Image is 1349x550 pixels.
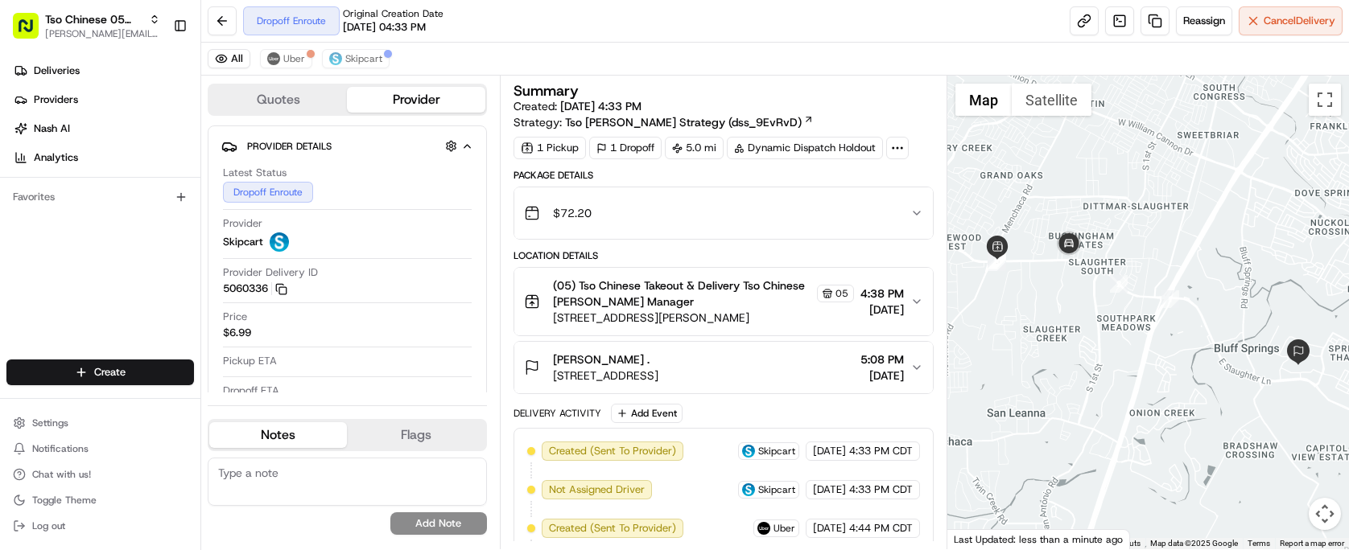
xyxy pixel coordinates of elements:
[223,166,287,180] span: Latest Status
[16,64,293,90] p: Welcome 👋
[34,150,78,165] span: Analytics
[113,272,195,285] a: Powered byPylon
[813,444,846,458] span: [DATE]
[849,521,913,536] span: 4:44 PM CDT
[514,407,601,420] div: Delivery Activity
[34,92,78,107] span: Providers
[1280,539,1344,548] a: Report a map error
[1110,275,1128,293] div: 2
[1309,84,1341,116] button: Toggle fullscreen view
[223,235,263,249] span: Skipcart
[42,104,266,121] input: Clear
[553,205,592,221] span: $72.20
[16,235,29,248] div: 📗
[757,522,770,535] img: uber-new-logo.jpeg
[549,482,645,497] span: Not Assigned Driver
[208,49,250,68] button: All
[514,342,933,393] button: [PERSON_NAME] .[STREET_ADDRESS]5:08 PM[DATE]
[1248,539,1270,548] a: Terms (opens in new tab)
[565,114,802,130] span: Tso [PERSON_NAME] Strategy (dss_9EvRvD)
[514,249,934,262] div: Location Details
[1150,539,1238,548] span: Map data ©2025 Google
[860,302,904,318] span: [DATE]
[322,49,390,68] button: Skipcart
[45,11,142,27] span: Tso Chinese 05 [PERSON_NAME]
[32,494,97,507] span: Toggle Theme
[160,273,195,285] span: Pylon
[665,137,724,159] div: 5.0 mi
[267,52,280,65] img: uber-new-logo.jpeg
[758,483,795,496] span: Skipcart
[742,445,755,458] img: profile_skipcart_partner.png
[849,482,913,497] span: 4:33 PM CDT
[813,482,846,497] span: [DATE]
[130,227,265,256] a: 💻API Documentation
[6,359,194,385] button: Create
[345,52,382,65] span: Skipcart
[223,281,287,296] button: 5060336
[329,52,342,65] img: profile_skipcart_partner.png
[223,354,277,368] span: Pickup ETA
[32,442,89,455] span: Notifications
[835,287,848,300] span: 05
[1239,6,1343,35] button: CancelDelivery
[34,121,70,136] span: Nash AI
[514,137,586,159] div: 1 Pickup
[223,326,251,340] span: $6.99
[860,285,904,302] span: 4:38 PM
[136,235,149,248] div: 💻
[549,444,676,458] span: Created (Sent To Provider)
[514,187,933,239] button: $72.20
[6,489,194,511] button: Toggle Theme
[849,444,913,458] span: 4:33 PM CDT
[343,20,426,35] span: [DATE] 04:33 PM
[1161,290,1179,308] div: 1
[6,87,200,113] a: Providers
[560,99,641,113] span: [DATE] 4:33 PM
[32,468,91,481] span: Chat with us!
[514,169,934,182] div: Package Details
[514,84,579,98] h3: Summary
[6,515,194,537] button: Log out
[758,445,795,458] span: Skipcart
[32,233,123,249] span: Knowledge Base
[6,6,167,45] button: Tso Chinese 05 [PERSON_NAME][PERSON_NAME][EMAIL_ADDRESS][DOMAIN_NAME]
[45,27,160,40] button: [PERSON_NAME][EMAIL_ADDRESS][DOMAIN_NAME]
[860,367,904,384] span: [DATE]
[565,114,814,130] a: Tso [PERSON_NAME] Strategy (dss_9EvRvD)
[947,529,1130,549] div: Last Updated: less than a minute ago
[742,483,755,496] img: profile_skipcart_partner.png
[6,58,200,84] a: Deliveries
[951,528,1005,549] img: Google
[549,521,676,536] span: Created (Sent To Provider)
[611,404,683,423] button: Add Event
[6,116,200,142] a: Nash AI
[32,519,65,532] span: Log out
[951,528,1005,549] a: Open this area in Google Maps (opens a new window)
[283,52,305,65] span: Uber
[553,310,854,326] span: [STREET_ADDRESS][PERSON_NAME]
[16,154,45,183] img: 1736555255976-a54dd68f-1ca7-489b-9aae-adbdc363a1c4
[270,232,289,252] img: profile_skipcart_partner.png
[774,522,795,535] span: Uber
[55,154,264,170] div: Start new chat
[553,277,814,310] span: (05) Tso Chinese Takeout & Delivery Tso Chinese [PERSON_NAME] Manager
[553,351,650,367] span: [PERSON_NAME] .
[274,158,293,178] button: Start new chat
[514,268,933,335] button: (05) Tso Chinese Takeout & Delivery Tso Chinese [PERSON_NAME] Manager05[STREET_ADDRESS][PERSON_NA...
[6,145,200,170] a: Analytics
[6,184,194,210] div: Favorites
[1264,14,1335,28] span: Cancel Delivery
[32,417,68,429] span: Settings
[94,365,126,380] span: Create
[209,422,347,448] button: Notes
[347,87,485,113] button: Provider
[55,170,204,183] div: We're available if you need us!
[955,84,1012,116] button: Show street map
[813,521,846,536] span: [DATE]
[223,265,318,280] span: Provider Delivery ID
[209,87,347,113] button: Quotes
[34,64,80,78] span: Deliveries
[16,16,48,48] img: Nash
[1309,498,1341,530] button: Map camera controls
